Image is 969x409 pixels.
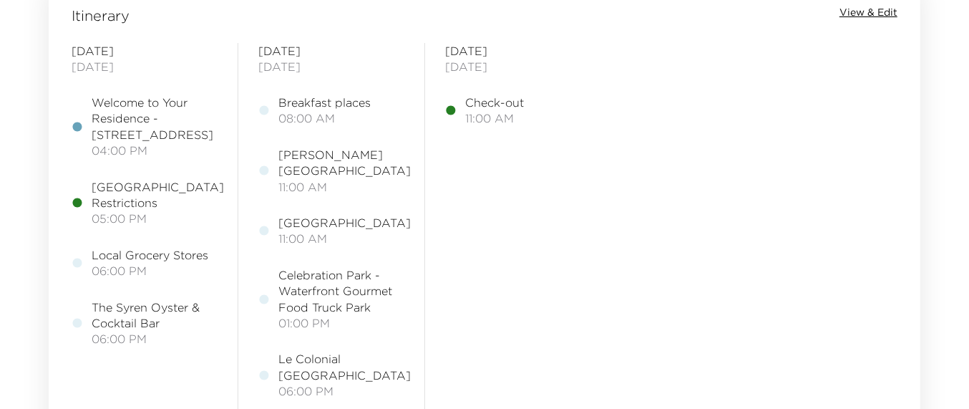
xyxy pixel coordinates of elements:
span: [DATE] [258,59,404,74]
span: 05:00 PM [92,211,224,226]
span: [DATE] [445,43,591,59]
span: Celebration Park - Waterfront Gourmet Food Truck Park [278,267,404,315]
span: 06:00 PM [92,263,208,279]
span: 01:00 PM [278,315,404,331]
span: 06:00 PM [278,383,411,399]
span: 11:00 AM [465,110,524,126]
span: The Syren Oyster & Cocktail Bar [92,299,218,332]
span: Check-out [465,95,524,110]
span: [GEOGRAPHIC_DATA] Restrictions [92,179,224,211]
span: [DATE] [258,43,404,59]
span: [DATE] [445,59,591,74]
span: [DATE] [72,59,218,74]
span: Le Colonial [GEOGRAPHIC_DATA] [278,351,411,383]
span: Local Grocery Stores [92,247,208,263]
span: [PERSON_NAME][GEOGRAPHIC_DATA] [278,147,411,179]
span: 08:00 AM [278,110,371,126]
span: Breakfast places [278,95,371,110]
span: [GEOGRAPHIC_DATA] [278,215,411,231]
span: 04:00 PM [92,143,218,158]
span: [DATE] [72,43,218,59]
button: View & Edit [839,6,897,20]
span: 11:00 AM [278,231,411,246]
span: 11:00 AM [278,179,411,195]
span: 06:00 PM [92,331,218,347]
span: Welcome to Your Residence - [STREET_ADDRESS] [92,95,218,143]
span: Itinerary [72,6,130,26]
